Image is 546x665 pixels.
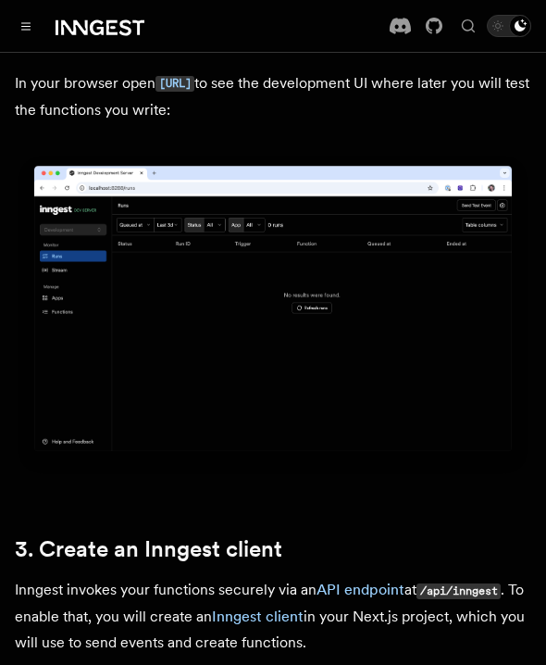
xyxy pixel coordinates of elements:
[155,76,194,92] code: [URL]
[15,536,282,562] a: 3. Create an Inngest client
[155,74,194,92] a: [URL]
[15,577,531,656] p: Inngest invokes your functions securely via an at . To enable that, you will create an in your Ne...
[15,153,531,478] img: Inngest Dev Server's 'Runs' tab with no data
[15,15,37,37] button: Toggle navigation
[15,70,531,123] p: In your browser open to see the development UI where later you will test the functions you write:
[487,15,531,37] button: Toggle dark mode
[457,15,479,37] button: Find something...
[212,608,304,625] a: Inngest client
[316,581,404,598] a: API endpoint
[416,583,501,599] code: /api/inngest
